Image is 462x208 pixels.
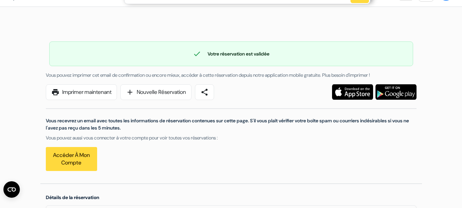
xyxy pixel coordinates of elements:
[46,72,370,78] span: Vous pouvez imprimer cet email de confirmation ou encore mieux, accéder à cette réservation depui...
[46,84,117,100] a: printImprimer maintenant
[46,194,99,200] span: Détails de la réservation
[46,147,97,171] a: Accéder à mon compte
[51,88,60,96] span: print
[195,84,214,100] a: share
[332,84,373,100] img: Téléchargez l'application gratuite
[46,134,417,142] p: Vous pouvez aussi vous connecter à votre compte pour voir toutes vos réservations :
[193,50,201,58] span: check
[3,181,20,198] button: Ouvrir le widget CMP
[200,88,209,96] span: share
[120,84,192,100] a: addNouvelle Réservation
[50,50,413,58] div: Votre réservation est validée
[46,117,417,132] p: Vous recevrez un email avec toutes les informations de réservation contenues sur cette page. S'il...
[375,84,417,100] img: Téléchargez l'application gratuite
[126,88,134,96] span: add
